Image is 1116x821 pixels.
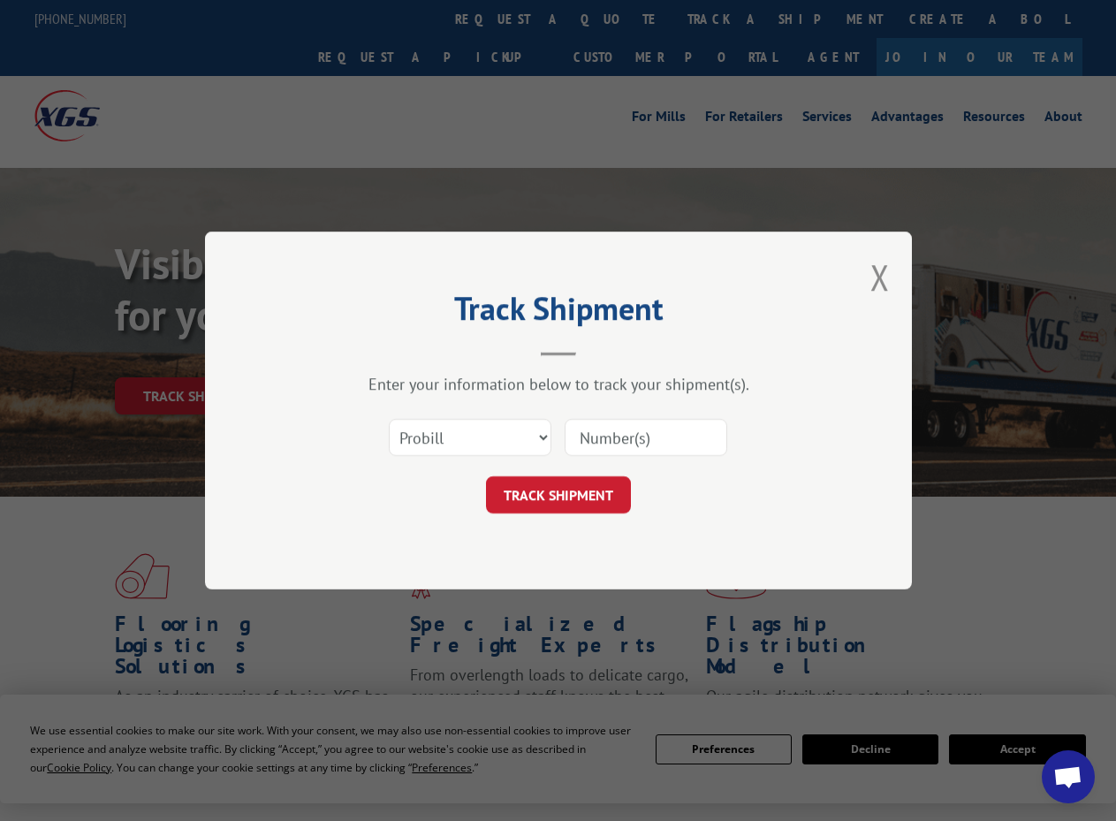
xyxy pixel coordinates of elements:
input: Number(s) [565,419,727,456]
div: Enter your information below to track your shipment(s). [293,374,824,394]
button: Close modal [870,254,890,300]
h2: Track Shipment [293,296,824,330]
div: Open chat [1042,750,1095,803]
button: TRACK SHIPMENT [486,476,631,513]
